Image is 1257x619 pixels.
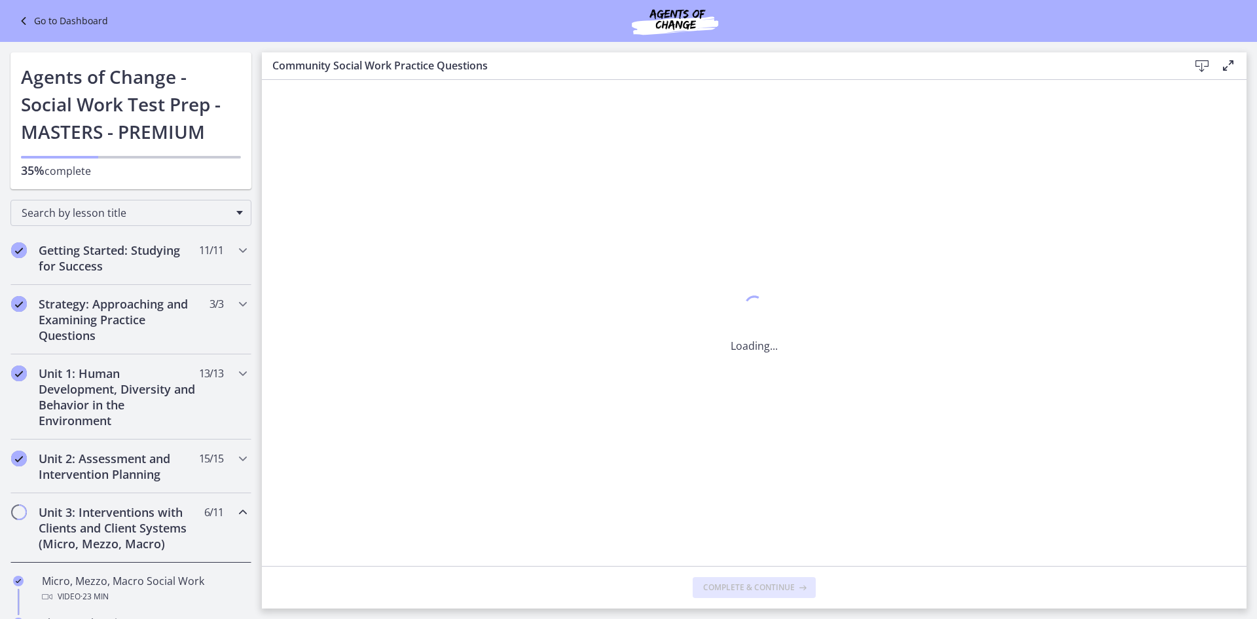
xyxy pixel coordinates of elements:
p: complete [21,162,241,179]
a: Go to Dashboard [16,13,108,29]
span: 13 / 13 [199,366,223,381]
span: 15 / 15 [199,451,223,466]
p: Loading... [731,338,778,354]
span: · 23 min [81,589,109,605]
h3: Community Social Work Practice Questions [272,58,1168,73]
i: Completed [11,296,27,312]
span: 11 / 11 [199,242,223,258]
h2: Unit 1: Human Development, Diversity and Behavior in the Environment [39,366,198,428]
h1: Agents of Change - Social Work Test Prep - MASTERS - PREMIUM [21,63,241,145]
span: Complete & continue [703,582,795,593]
h2: Unit 3: Interventions with Clients and Client Systems (Micro, Mezzo, Macro) [39,504,198,552]
span: Search by lesson title [22,206,230,220]
div: Video [42,589,246,605]
div: 1 [731,292,778,322]
span: 6 / 11 [204,504,223,520]
span: 3 / 3 [209,296,223,312]
div: Micro, Mezzo, Macro Social Work [42,573,246,605]
i: Completed [11,242,27,258]
i: Completed [13,576,24,586]
h2: Unit 2: Assessment and Intervention Planning [39,451,198,482]
img: Agents of Change [596,5,754,37]
div: Search by lesson title [10,200,251,226]
button: Complete & continue [693,577,816,598]
span: 35% [21,162,45,178]
h2: Getting Started: Studying for Success [39,242,198,274]
h2: Strategy: Approaching and Examining Practice Questions [39,296,198,343]
i: Completed [11,366,27,381]
i: Completed [11,451,27,466]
